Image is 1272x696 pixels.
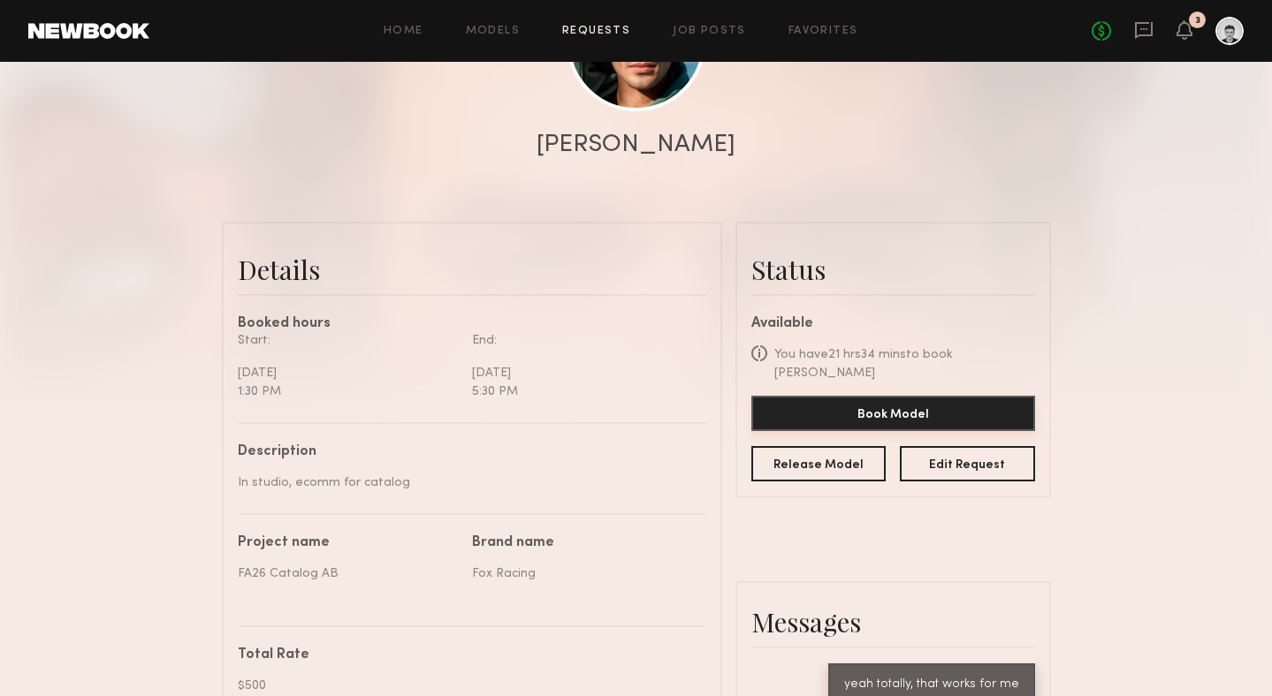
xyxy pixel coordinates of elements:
[238,252,706,287] div: Details
[238,317,706,331] div: Booked hours
[472,564,693,583] div: Fox Racing
[472,331,693,350] div: End:
[774,345,1035,382] div: You have 21 hrs 34 mins to book [PERSON_NAME]
[751,604,1035,639] div: Messages
[238,364,459,382] div: [DATE]
[238,648,693,662] div: Total Rate
[472,382,693,401] div: 5:30 PM
[751,252,1035,287] div: Status
[751,396,1035,431] button: Book Model
[238,445,693,459] div: Description
[238,331,459,350] div: Start:
[238,536,459,550] div: Project name
[1195,16,1200,26] div: 3
[844,675,1019,695] div: yeah totally, that works for me
[751,317,1035,331] div: Available
[751,446,887,481] button: Release Model
[466,26,520,37] a: Models
[900,446,1035,481] button: Edit Request
[537,132,735,157] div: [PERSON_NAME]
[238,473,693,492] div: In studio, ecomm for catalog
[238,564,459,583] div: FA26 Catalog AB
[472,536,693,550] div: Brand name
[472,364,693,382] div: [DATE]
[562,26,630,37] a: Requests
[673,26,746,37] a: Job Posts
[238,382,459,401] div: 1:30 PM
[238,677,693,695] div: $500
[384,26,423,37] a: Home
[788,26,858,37] a: Favorites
